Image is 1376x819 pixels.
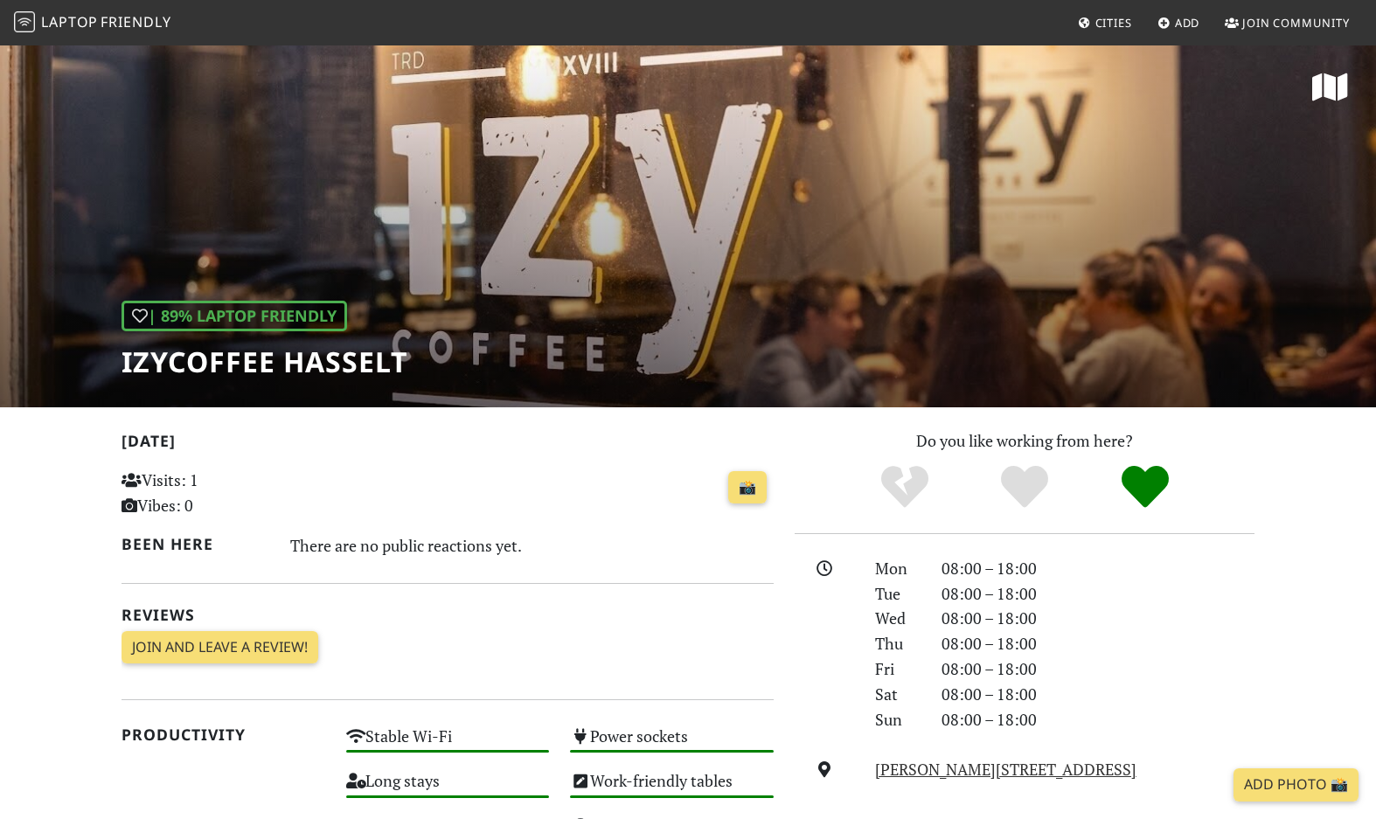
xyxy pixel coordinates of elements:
[865,581,931,607] div: Tue
[122,725,325,744] h2: Productivity
[290,531,775,559] div: There are no public reactions yet.
[1150,7,1207,38] a: Add
[865,707,931,732] div: Sun
[41,12,98,31] span: Laptop
[1218,7,1357,38] a: Join Community
[728,471,767,504] a: 📸
[844,463,965,511] div: No
[964,463,1085,511] div: Yes
[122,345,407,378] h1: IzyCoffee Hasselt
[931,556,1265,581] div: 08:00 – 18:00
[865,556,931,581] div: Mon
[122,432,774,457] h2: [DATE]
[931,682,1265,707] div: 08:00 – 18:00
[865,682,931,707] div: Sat
[101,12,170,31] span: Friendly
[559,767,784,811] div: Work-friendly tables
[336,767,560,811] div: Long stays
[1095,15,1132,31] span: Cities
[865,606,931,631] div: Wed
[122,606,774,624] h2: Reviews
[931,606,1265,631] div: 08:00 – 18:00
[931,581,1265,607] div: 08:00 – 18:00
[1242,15,1350,31] span: Join Community
[122,468,325,518] p: Visits: 1 Vibes: 0
[122,631,318,664] a: Join and leave a review!
[875,759,1136,780] a: [PERSON_NAME][STREET_ADDRESS]
[122,535,269,553] h2: Been here
[1234,768,1359,802] a: Add Photo 📸
[559,722,784,767] div: Power sockets
[865,631,931,656] div: Thu
[14,8,171,38] a: LaptopFriendly LaptopFriendly
[1175,15,1200,31] span: Add
[1071,7,1139,38] a: Cities
[336,722,560,767] div: Stable Wi-Fi
[122,301,347,331] div: | 89% Laptop Friendly
[931,707,1265,732] div: 08:00 – 18:00
[931,656,1265,682] div: 08:00 – 18:00
[931,631,1265,656] div: 08:00 – 18:00
[14,11,35,32] img: LaptopFriendly
[1085,463,1206,511] div: Definitely!
[865,656,931,682] div: Fri
[795,428,1254,454] p: Do you like working from here?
